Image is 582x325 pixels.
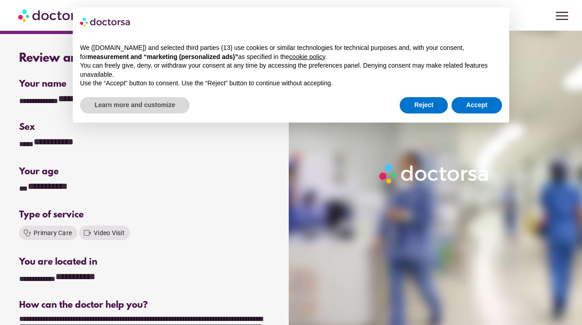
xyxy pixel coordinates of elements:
div: Type of service [19,210,271,220]
div: Your name [19,79,271,89]
p: You can freely give, deny, or withdraw your consent at any time by accessing the preferences pane... [80,61,502,79]
button: Reject [400,97,448,113]
button: Learn more and customize [80,97,190,113]
strong: measurement and “marketing (personalized ads)” [87,53,238,60]
span: Video Visit [94,229,125,236]
p: We ([DOMAIN_NAME]) and selected third parties (13) use cookies or similar technologies for techni... [80,44,502,61]
div: How can the doctor help you? [19,300,271,310]
a: cookie policy [289,53,325,60]
img: Logo-Doctorsa-trans-White-partial-flat.png [376,161,492,187]
div: Sex [19,122,271,133]
div: Review and send your request [19,52,271,65]
span: menu [553,7,571,25]
p: Use the “Accept” button to consent. Use the “Reject” button to continue without accepting. [80,79,502,88]
i: stethoscope [23,228,32,237]
i: videocam [83,228,92,237]
span: Primary Care [34,229,72,236]
div: You are located in [19,257,271,267]
div: Your age [19,167,144,177]
button: Accept [452,97,502,113]
img: logo [80,15,131,29]
img: Doctorsa.com [18,5,90,25]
